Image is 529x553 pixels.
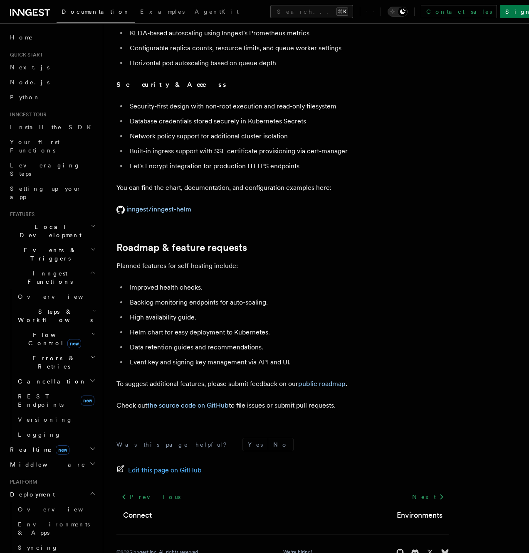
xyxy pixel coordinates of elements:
[10,162,80,177] span: Leveraging Steps
[127,27,449,39] li: KEDA-based autoscaling using Inngest's Prometheus metrics
[10,64,49,71] span: Next.js
[15,307,93,324] span: Steps & Workflows
[127,312,449,323] li: High availability guide.
[10,185,82,200] span: Setting up your app
[127,145,449,157] li: Built-in ingress support with SSL certificate provisioning via cert-manager
[407,489,449,504] a: Next
[140,8,185,15] span: Examples
[18,431,61,438] span: Logging
[116,489,185,504] a: Previous
[15,502,98,517] a: Overview
[81,396,94,406] span: new
[7,52,43,58] span: Quick start
[127,116,449,127] li: Database credentials stored securely in Kubernetes Secrets
[7,243,98,266] button: Events & Triggers
[18,544,58,551] span: Syncing
[298,380,346,388] a: public roadmap
[127,282,449,293] li: Improved health checks.
[421,5,497,18] a: Contact sales
[135,2,190,22] a: Examples
[18,293,104,300] span: Overview
[7,90,98,105] a: Python
[15,331,91,347] span: Flow Control
[7,158,98,181] a: Leveraging Steps
[56,445,69,455] span: new
[127,297,449,308] li: Backlog monitoring endpoints for auto-scaling.
[7,289,98,442] div: Inngest Functions
[18,416,73,423] span: Versioning
[7,120,98,135] a: Install the SDK
[15,377,87,386] span: Cancellation
[7,211,35,218] span: Features
[268,438,293,451] button: No
[15,517,98,540] a: Environments & Apps
[18,393,64,408] span: REST Endpoints
[7,223,91,239] span: Local Development
[116,260,449,272] p: Planned features for self-hosting include:
[127,160,449,172] li: Let's Encrypt integration for production HTTPS endpoints
[10,124,96,130] span: Install the SDK
[10,33,33,42] span: Home
[15,304,98,327] button: Steps & Workflows
[116,205,191,213] a: inngest/inngest-helm
[123,509,152,521] a: Connect
[62,8,130,15] span: Documentation
[127,101,449,112] li: Security-first design with non-root execution and read-only filesystem
[7,30,98,45] a: Home
[116,440,232,449] p: Was this page helpful?
[7,487,98,502] button: Deployment
[7,445,69,454] span: Realtime
[336,7,348,16] kbd: ⌘K
[116,81,227,88] strong: Security & Access
[127,42,449,54] li: Configurable replica counts, resource limits, and queue worker settings
[7,181,98,204] a: Setting up your app
[7,460,86,469] span: Middleware
[7,269,90,286] span: Inngest Functions
[147,401,229,409] a: the source code on GitHub
[270,5,353,18] button: Search...⌘K
[116,378,449,390] p: To suggest additional features, please submit feedback on our .
[15,389,98,412] a: REST Endpointsnew
[127,342,449,353] li: Data retention guides and recommendations.
[15,289,98,304] a: Overview
[243,438,268,451] button: Yes
[57,2,135,23] a: Documentation
[7,479,37,485] span: Platform
[127,356,449,368] li: Event key and signing key management via API and UI.
[15,412,98,427] a: Versioning
[18,521,90,536] span: Environments & Apps
[7,442,98,457] button: Realtimenew
[10,139,59,154] span: Your first Functions
[7,75,98,90] a: Node.js
[7,60,98,75] a: Next.js
[10,94,40,101] span: Python
[388,7,408,17] button: Toggle dark mode
[7,457,98,472] button: Middleware
[195,8,239,15] span: AgentKit
[127,130,449,142] li: Network policy support for additional cluster isolation
[128,465,202,476] span: Edit this page on GitHub
[15,427,98,442] a: Logging
[397,509,442,521] a: Environments
[116,242,247,253] a: Roadmap & feature requests
[116,400,449,411] p: Check out to file issues or submit pull requests.
[10,79,49,86] span: Node.js
[127,327,449,338] li: Helm chart for easy deployment to Kubernetes.
[7,266,98,289] button: Inngest Functions
[116,465,202,476] a: Edit this page on GitHub
[18,506,104,513] span: Overview
[7,490,55,499] span: Deployment
[127,57,449,69] li: Horizontal pod autoscaling based on queue depth
[15,374,98,389] button: Cancellation
[7,219,98,243] button: Local Development
[15,351,98,374] button: Errors & Retries
[116,182,449,194] p: You can find the chart, documentation, and configuration examples here:
[7,111,47,118] span: Inngest tour
[190,2,244,22] a: AgentKit
[7,246,91,263] span: Events & Triggers
[67,339,81,348] span: new
[15,354,90,371] span: Errors & Retries
[15,327,98,351] button: Flow Controlnew
[7,135,98,158] a: Your first Functions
